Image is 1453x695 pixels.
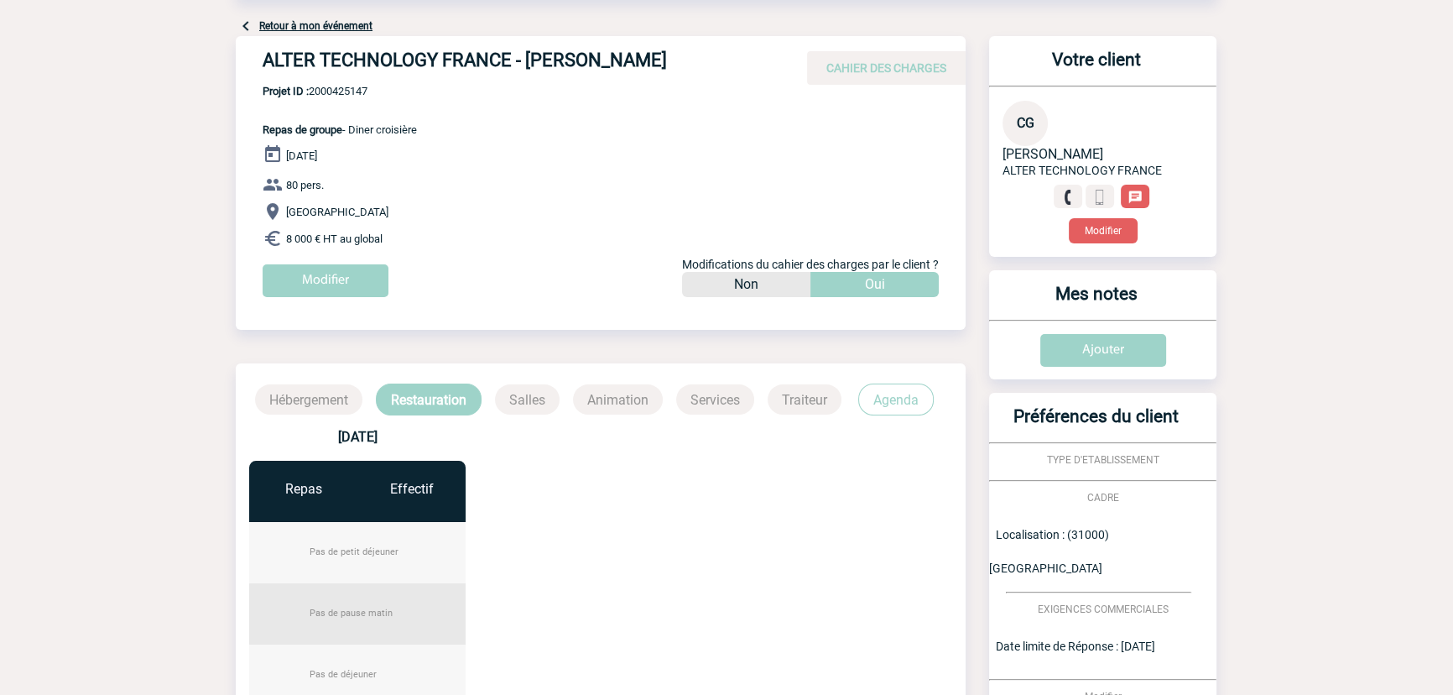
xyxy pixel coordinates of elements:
p: Services [676,384,754,415]
span: - Diner croisière [263,123,417,136]
a: Retour à mon événement [259,20,372,32]
h3: Votre client [996,50,1196,86]
h3: Mes notes [996,284,1196,320]
span: Modifications du cahier des charges par le client ? [682,258,939,271]
span: CG [1017,115,1034,131]
span: Localisation : (31000) [GEOGRAPHIC_DATA] [989,528,1109,575]
img: fixe.png [1060,190,1075,205]
p: Traiteur [768,384,841,415]
span: [PERSON_NAME] [1003,146,1103,162]
span: CADRE [1087,492,1119,504]
b: [DATE] [337,429,377,445]
p: Non [734,272,758,297]
p: Animation [573,384,663,415]
span: Pas de pause matin [310,608,393,619]
p: Oui [865,272,885,297]
span: ALTER TECHNOLOGY FRANCE [1003,164,1162,177]
span: [GEOGRAPHIC_DATA] [286,206,388,218]
span: Repas de groupe [263,123,342,136]
img: chat-24-px-w.png [1128,190,1143,205]
span: EXIGENCES COMMERCIALES [1038,604,1169,615]
span: CAHIER DES CHARGES [826,61,946,75]
img: portable.png [1092,190,1107,205]
h3: Préférences du client [996,406,1196,442]
span: 8 000 € HT au global [286,233,383,245]
p: Agenda [858,384,934,415]
div: Repas [249,481,357,497]
p: Restauration [376,384,482,415]
span: [DATE] [286,149,317,162]
b: Projet ID : [263,85,309,97]
div: Effectif [357,481,466,497]
p: Salles [495,384,560,415]
input: Ajouter [1040,334,1166,367]
span: 80 pers. [286,179,324,191]
span: TYPE D'ETABLISSEMENT [1047,454,1159,466]
span: Pas de petit déjeuner [310,546,398,557]
p: Hébergement [255,384,362,415]
input: Modifier [263,264,388,297]
span: Pas de déjeuner [310,669,377,680]
span: Date limite de Réponse : [DATE] [996,640,1155,653]
h4: ALTER TECHNOLOGY FRANCE - [PERSON_NAME] [263,50,766,78]
span: 2000425147 [263,85,417,97]
button: Modifier [1069,218,1138,243]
